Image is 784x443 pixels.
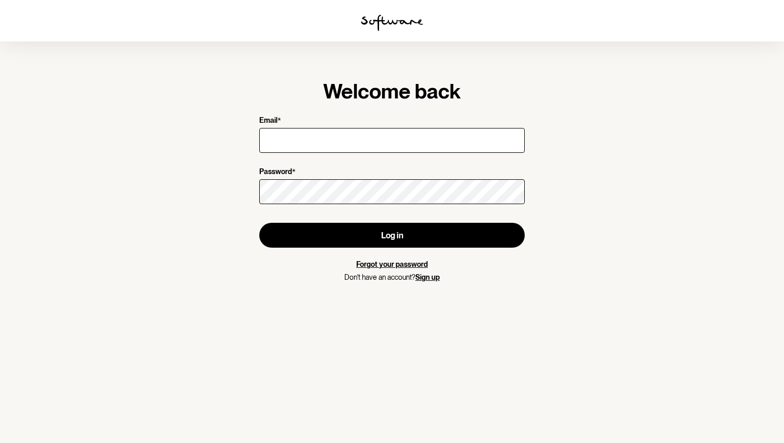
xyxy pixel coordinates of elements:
a: Forgot your password [356,260,428,268]
a: Sign up [415,273,440,281]
button: Log in [259,223,525,248]
p: Email [259,116,277,126]
p: Password [259,167,292,177]
h1: Welcome back [259,79,525,104]
p: Don't have an account? [259,273,525,282]
img: software logo [361,15,423,31]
